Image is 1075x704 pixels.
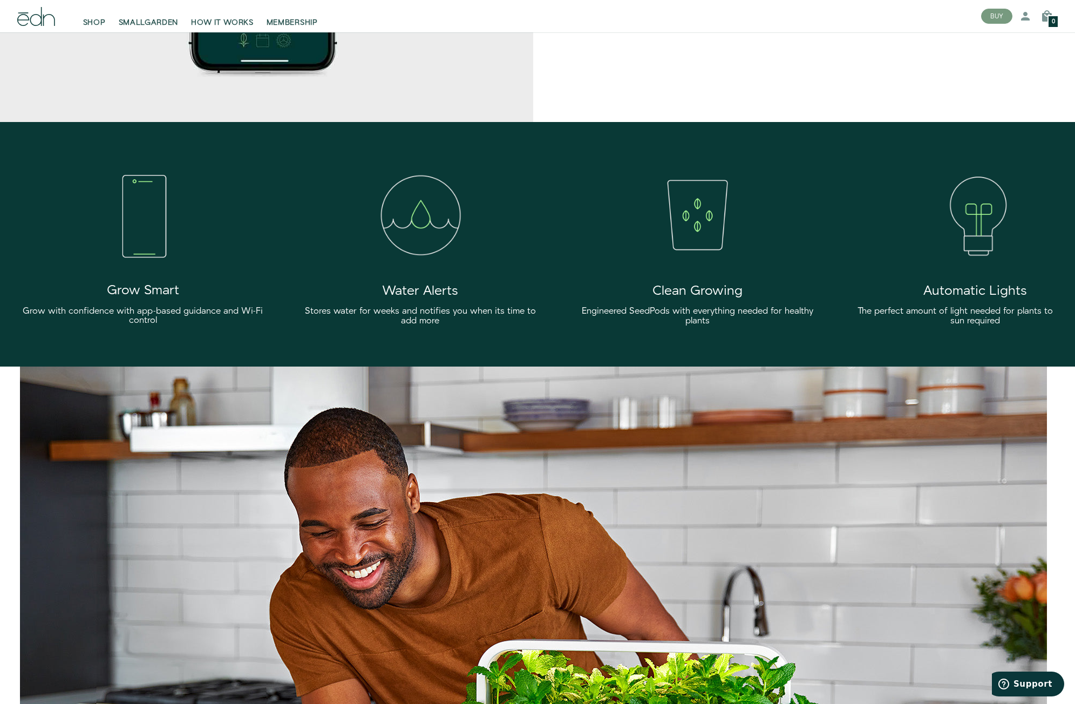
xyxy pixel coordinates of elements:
[299,307,542,326] h4: Stores water for weeks and notifies you when its time to add more
[119,17,179,28] span: SMALLGARDEN
[185,4,260,28] a: HOW IT WORKS
[22,307,264,326] h4: Grow with confidence with app-based guidance and Wi-Fi control
[112,4,185,28] a: SMALLGARDEN
[191,17,253,28] span: HOW IT WORKS
[260,4,324,28] a: MEMBERSHIP
[576,284,819,298] h2: Clean Growing
[992,672,1064,699] iframe: Opens a widget where you can find more information
[22,283,264,297] h2: Grow Smart
[299,284,542,298] h2: Water Alerts
[576,307,819,326] h4: Engineered SeedPods with everything needed for healthy plants
[981,9,1012,24] button: BUY
[1052,19,1055,25] span: 0
[267,17,318,28] span: MEMBERSHIP
[77,4,112,28] a: SHOP
[83,17,106,28] span: SHOP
